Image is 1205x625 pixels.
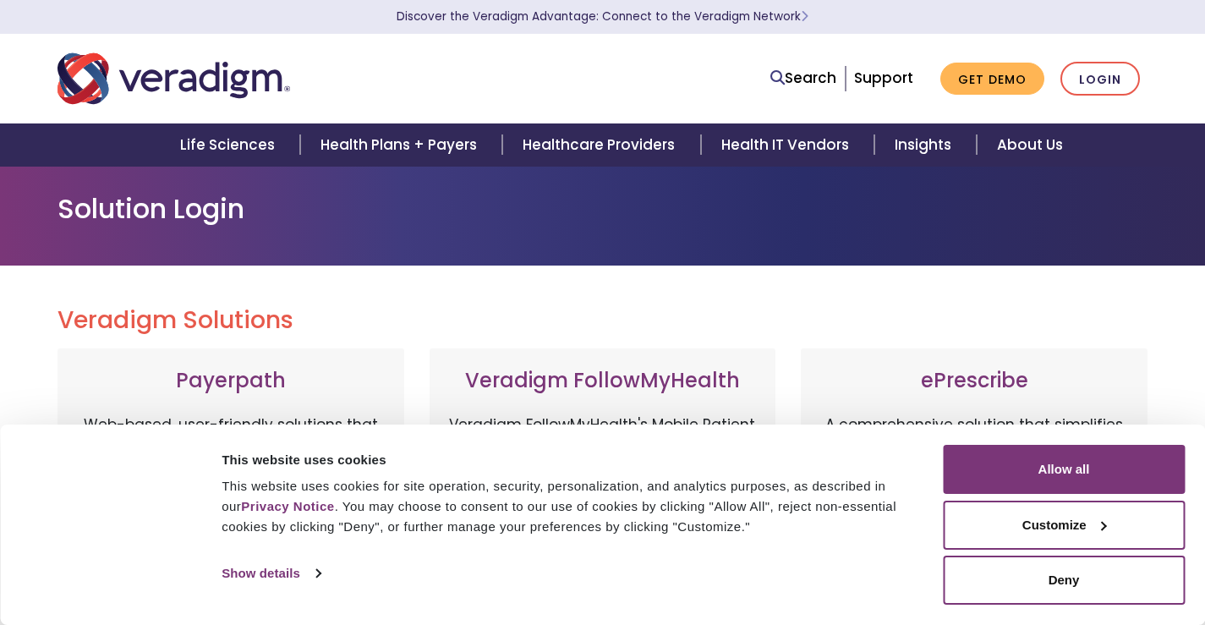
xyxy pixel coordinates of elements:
[300,123,502,167] a: Health Plans + Payers
[874,123,977,167] a: Insights
[818,369,1131,393] h3: ePrescribe
[241,499,334,513] a: Privacy Notice
[58,306,1148,335] h2: Veradigm Solutions
[701,123,874,167] a: Health IT Vendors
[58,193,1148,225] h1: Solution Login
[222,450,923,470] div: This website uses cookies
[222,561,320,586] a: Show details
[74,369,387,393] h3: Payerpath
[977,123,1083,167] a: About Us
[397,8,808,25] a: Discover the Veradigm Advantage: Connect to the Veradigm NetworkLearn More
[58,51,290,107] img: Veradigm logo
[854,68,913,88] a: Support
[160,123,300,167] a: Life Sciences
[446,414,759,574] p: Veradigm FollowMyHealth's Mobile Patient Experience enhances patient access via mobile devices, o...
[943,556,1185,605] button: Deny
[446,369,759,393] h3: Veradigm FollowMyHealth
[818,414,1131,591] p: A comprehensive solution that simplifies prescribing for healthcare providers with features like ...
[940,63,1044,96] a: Get Demo
[1060,62,1140,96] a: Login
[502,123,700,167] a: Healthcare Providers
[801,8,808,25] span: Learn More
[943,445,1185,494] button: Allow all
[943,501,1185,550] button: Customize
[770,67,836,90] a: Search
[74,414,387,591] p: Web-based, user-friendly solutions that help providers and practice administrators enhance revenu...
[222,476,923,537] div: This website uses cookies for site operation, security, personalization, and analytics purposes, ...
